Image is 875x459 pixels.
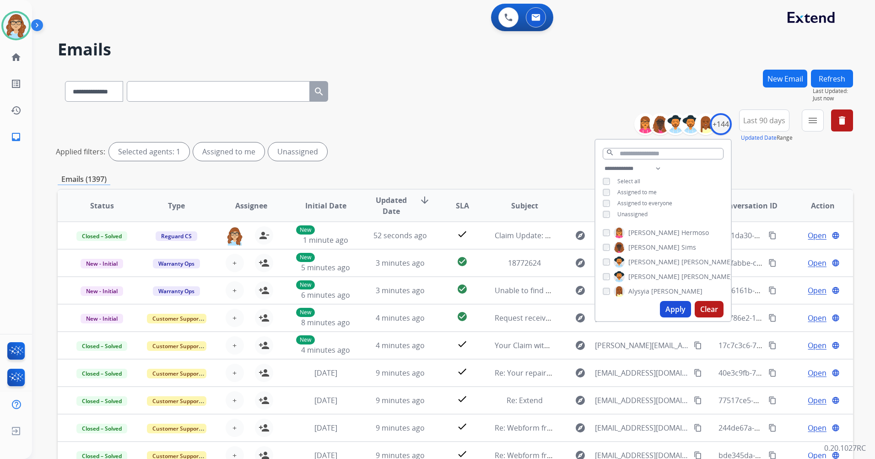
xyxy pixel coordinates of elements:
mat-icon: person_add [259,395,270,406]
span: Request received] Resolve the issue and log your decision. ͏‌ ͏‌ ͏‌ ͏‌ ͏‌ ͏‌ ͏‌ ͏‌ ͏‌ ͏‌ ͏‌ ͏‌ ͏‌... [495,313,765,323]
span: Open [808,285,826,296]
mat-icon: explore [575,340,586,351]
span: Customer Support [147,396,206,406]
button: + [226,254,244,272]
mat-icon: content_copy [768,286,777,295]
span: 1 minute ago [303,235,348,245]
span: New - Initial [81,314,123,323]
span: Open [808,230,826,241]
button: + [226,364,244,382]
span: Assigned to everyone [617,199,672,207]
mat-icon: explore [575,395,586,406]
span: Assignee [235,200,267,211]
span: New - Initial [81,286,123,296]
mat-icon: content_copy [768,369,777,377]
span: [PERSON_NAME] [681,257,733,267]
span: [PERSON_NAME] [651,287,702,296]
mat-icon: content_copy [768,424,777,432]
mat-icon: explore [575,285,586,296]
span: 6 minutes ago [301,290,350,300]
span: + [232,312,237,323]
span: 4 minutes ago [376,340,425,350]
span: 52 seconds ago [373,230,427,240]
span: [EMAIL_ADDRESS][DOMAIN_NAME] [595,367,689,378]
mat-icon: search [606,148,614,157]
span: [PERSON_NAME] [628,228,680,237]
span: Open [808,340,826,351]
span: 17c7c3c6-70f4-49ae-885a-bd1d7a37c659 [718,340,857,350]
mat-icon: arrow_downward [419,195,430,206]
span: 40e3c9fb-77ae-4e46-aeda-dfd723930879 [718,368,857,378]
span: Assigned to me [617,188,657,196]
span: 244de67a-8c31-402f-8a6d-b15172ed49b9 [718,423,859,433]
img: agent-avatar [226,226,244,246]
span: 18772624 [508,258,541,268]
span: 9 minutes ago [376,368,425,378]
button: Refresh [811,70,853,87]
span: [PERSON_NAME] [681,272,733,281]
mat-icon: language [832,369,840,377]
mat-icon: content_copy [768,259,777,267]
mat-icon: language [832,341,840,350]
span: Re: Webform from [EMAIL_ADDRESS][DOMAIN_NAME] on [DATE] [495,423,714,433]
span: [PERSON_NAME] [628,257,680,267]
mat-icon: check [457,421,468,432]
span: Warranty Ops [153,259,200,268]
span: Status [90,200,114,211]
span: Sims [681,243,696,252]
mat-icon: content_copy [694,341,702,350]
p: 0.20.1027RC [824,443,866,454]
span: [DATE] [314,395,337,405]
mat-icon: content_copy [768,396,777,404]
span: [PERSON_NAME][EMAIL_ADDRESS][PERSON_NAME][DOMAIN_NAME] [595,340,689,351]
p: New [296,225,315,235]
span: Type [168,200,185,211]
span: Open [808,312,826,323]
mat-icon: explore [575,257,586,268]
mat-icon: home [11,52,22,63]
span: SLA [456,200,469,211]
button: Updated Date [741,134,777,142]
div: Selected agents: 1 [109,142,189,161]
div: Unassigned [268,142,327,161]
span: Alysyia [628,287,649,296]
span: 5 minutes ago [301,262,350,273]
p: New [296,253,315,262]
p: Applied filters: [56,146,105,157]
mat-icon: person_add [259,340,270,351]
p: New [296,335,315,344]
span: Re: Your repaired product is ready for pickup [495,368,650,378]
mat-icon: person_add [259,285,270,296]
button: Last 90 days [739,109,789,131]
div: Assigned to me [193,142,265,161]
span: + [232,285,237,296]
mat-icon: menu [807,115,818,126]
mat-icon: check [457,229,468,240]
span: Open [808,395,826,406]
mat-icon: language [832,396,840,404]
span: 4 minutes ago [376,313,425,323]
th: Action [778,190,853,222]
button: Clear [695,301,724,317]
mat-icon: explore [575,367,586,378]
span: Open [808,367,826,378]
span: Initial Date [305,200,346,211]
p: New [296,280,315,290]
span: Warranty Ops [153,286,200,296]
span: 8 minutes ago [301,317,350,328]
span: Customer Support [147,369,206,378]
mat-icon: inbox [11,131,22,142]
span: 9 minutes ago [376,395,425,405]
span: Just now [813,95,853,102]
mat-icon: explore [575,230,586,241]
mat-icon: delete [837,115,848,126]
mat-icon: explore [575,422,586,433]
button: + [226,281,244,300]
mat-icon: language [832,286,840,295]
span: 77517ce5-6506-47f2-a7ae-1ed2a64be5e5 [718,395,858,405]
span: Last Updated: [813,87,853,95]
mat-icon: list_alt [11,78,22,89]
span: [EMAIL_ADDRESS][DOMAIN_NAME] [595,395,689,406]
mat-icon: check_circle [457,311,468,322]
mat-icon: search [313,86,324,97]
